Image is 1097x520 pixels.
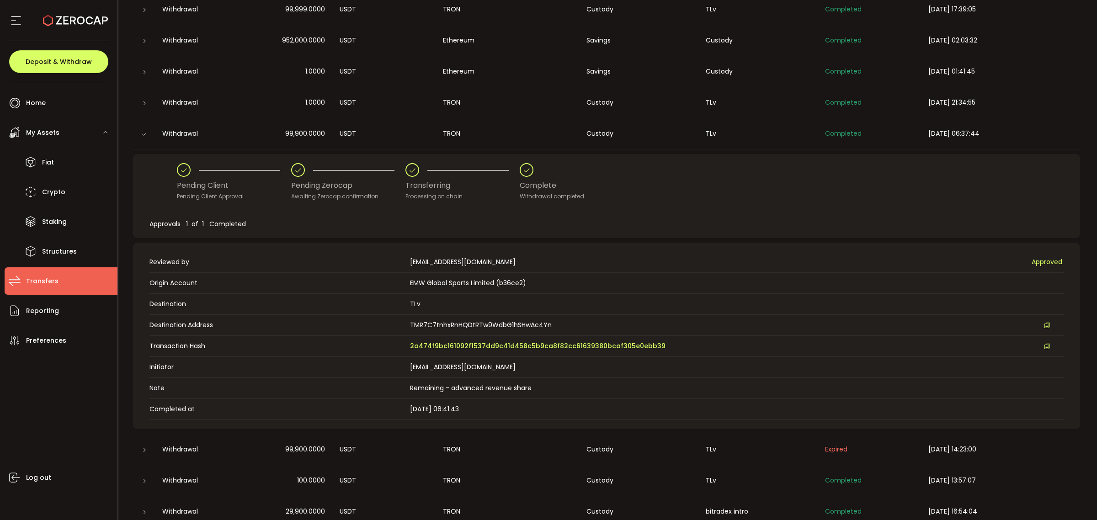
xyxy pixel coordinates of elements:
[410,278,526,287] span: EMW Global Sports Limited (b36ce2)
[149,341,405,351] span: Transaction Hash
[436,4,579,15] div: TRON
[928,129,980,138] span: [DATE] 06:37:44
[825,445,847,454] span: Expired
[155,128,237,139] div: Withdrawal
[698,4,818,15] div: TLv
[42,156,54,169] span: Fiat
[410,320,552,330] span: TMR7C7tnhxRnHQDtRTw9WdbG1hSHwAc4Yn
[155,444,237,455] div: Withdrawal
[825,5,862,14] span: Completed
[332,128,436,139] div: USDT
[825,476,862,485] span: Completed
[928,98,975,107] span: [DATE] 21:34:55
[332,97,436,108] div: USDT
[305,66,325,77] span: 1.0000
[436,97,579,108] div: TRON
[149,362,405,372] span: Initiator
[149,299,405,309] span: Destination
[26,126,59,139] span: My Assets
[579,66,698,77] div: Savings
[579,97,698,108] div: Custody
[825,36,862,45] span: Completed
[332,35,436,46] div: USDT
[1032,257,1062,267] span: Approved
[410,362,516,371] span: [EMAIL_ADDRESS][DOMAIN_NAME]
[410,299,421,308] span: TLv
[928,67,975,76] span: [DATE] 01:41:45
[42,245,77,258] span: Structures
[520,192,584,201] div: Withdrawal completed
[1051,476,1097,520] iframe: Chat Widget
[579,444,698,455] div: Custody
[286,506,325,517] span: 29,900.0000
[149,404,405,414] span: Completed at
[155,66,237,77] div: Withdrawal
[155,475,237,486] div: Withdrawal
[26,304,59,318] span: Reporting
[698,444,818,455] div: TLv
[332,66,436,77] div: USDT
[42,215,67,228] span: Staking
[579,35,698,46] div: Savings
[332,506,436,517] div: USDT
[928,36,977,45] span: [DATE] 02:03:32
[332,4,436,15] div: USDT
[149,219,246,228] span: Approvals 1 of 1 Completed
[291,177,405,194] div: Pending Zerocap
[405,192,520,201] div: Processing on chain
[149,257,405,267] span: Reviewed by
[26,96,46,110] span: Home
[177,177,291,194] div: Pending Client
[436,506,579,517] div: TRON
[825,98,862,107] span: Completed
[155,97,237,108] div: Withdrawal
[26,471,51,484] span: Log out
[297,475,325,486] span: 100.0000
[698,97,818,108] div: TLv
[285,128,325,139] span: 99,900.0000
[579,128,698,139] div: Custody
[305,97,325,108] span: 1.0000
[436,444,579,455] div: TRON
[149,320,405,330] span: Destination Address
[332,475,436,486] div: USDT
[520,177,584,194] div: Complete
[155,506,237,517] div: Withdrawal
[436,35,579,46] div: Ethereum
[26,334,66,347] span: Preferences
[410,257,516,267] span: [EMAIL_ADDRESS][DOMAIN_NAME]
[579,506,698,517] div: Custody
[698,506,818,517] div: bitradex intro
[928,445,976,454] span: [DATE] 14:23:00
[928,507,977,516] span: [DATE] 16:54:04
[9,50,108,73] button: Deposit & Withdraw
[579,475,698,486] div: Custody
[285,444,325,455] span: 99,900.0000
[410,404,459,414] span: [DATE] 06:41:43
[436,66,579,77] div: Ethereum
[42,186,65,199] span: Crypto
[26,58,92,65] span: Deposit & Withdraw
[698,475,818,486] div: TLv
[825,129,862,138] span: Completed
[405,177,520,194] div: Transferring
[698,66,818,77] div: Custody
[698,35,818,46] div: Custody
[285,4,325,15] span: 99,999.0000
[436,128,579,139] div: TRON
[698,128,818,139] div: TLv
[928,476,976,485] span: [DATE] 13:57:07
[579,4,698,15] div: Custody
[155,4,237,15] div: Withdrawal
[928,5,976,14] span: [DATE] 17:39:05
[177,192,291,201] div: Pending Client Approval
[291,192,405,201] div: Awaiting Zerocap confirmation
[436,475,579,486] div: TRON
[149,278,405,288] span: Origin Account
[332,444,436,455] div: USDT
[149,383,405,393] span: Note
[155,35,237,46] div: Withdrawal
[410,341,666,351] span: 2a474f9bc161092f1537dd9c41d458c5b9ca8f82cc61639380bcaf305e0ebb39
[282,35,325,46] span: 952,000.0000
